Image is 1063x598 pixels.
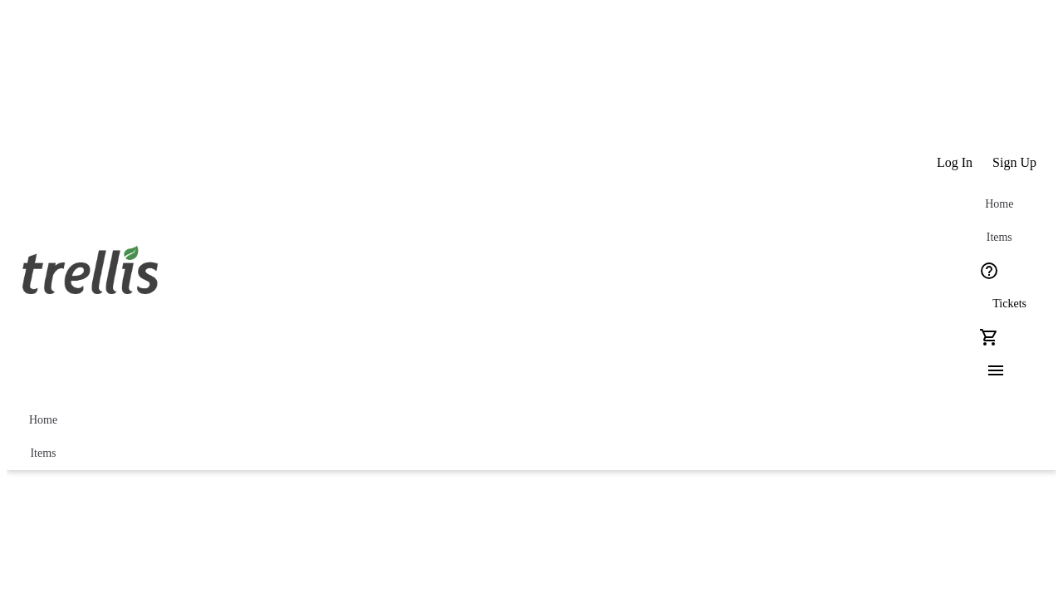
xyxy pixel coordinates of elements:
[972,188,1026,221] a: Home
[992,155,1036,170] span: Sign Up
[972,354,1006,387] button: Menu
[992,297,1026,311] span: Tickets
[972,287,1046,321] a: Tickets
[987,231,1012,244] span: Items
[30,447,56,460] span: Items
[982,146,1046,179] button: Sign Up
[972,321,1006,354] button: Cart
[985,198,1013,211] span: Home
[927,146,982,179] button: Log In
[17,228,164,311] img: Orient E2E Organization mf6tzBPRVD's Logo
[17,404,70,437] a: Home
[972,254,1006,287] button: Help
[937,155,972,170] span: Log In
[972,221,1026,254] a: Items
[17,437,70,470] a: Items
[29,414,57,427] span: Home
